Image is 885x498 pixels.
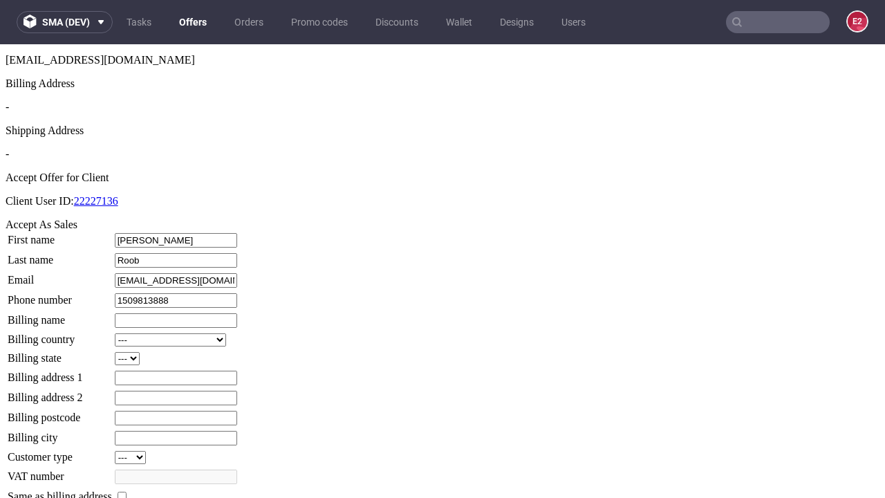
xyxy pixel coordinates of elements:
[226,11,272,33] a: Orders
[7,288,113,303] td: Billing country
[7,346,113,362] td: Billing address 2
[6,33,879,46] div: Billing Address
[7,445,113,460] td: Same as billing address
[17,11,113,33] button: sma (dev)
[7,425,113,441] td: VAT number
[6,10,195,21] span: [EMAIL_ADDRESS][DOMAIN_NAME]
[848,12,867,31] figcaption: e2
[7,307,113,322] td: Billing state
[553,11,594,33] a: Users
[6,80,879,93] div: Shipping Address
[492,11,542,33] a: Designs
[7,406,113,421] td: Customer type
[6,104,9,116] span: -
[7,228,113,244] td: Email
[6,127,879,140] div: Accept Offer for Client
[7,248,113,264] td: Phone number
[367,11,427,33] a: Discounts
[7,326,113,342] td: Billing address 1
[7,268,113,284] td: Billing name
[7,208,113,224] td: Last name
[74,151,118,163] a: 22227136
[7,386,113,402] td: Billing city
[7,366,113,382] td: Billing postcode
[118,11,160,33] a: Tasks
[7,188,113,204] td: First name
[6,57,9,68] span: -
[171,11,215,33] a: Offers
[42,17,90,27] span: sma (dev)
[283,11,356,33] a: Promo codes
[6,174,879,187] div: Accept As Sales
[438,11,481,33] a: Wallet
[6,151,879,163] p: Client User ID:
